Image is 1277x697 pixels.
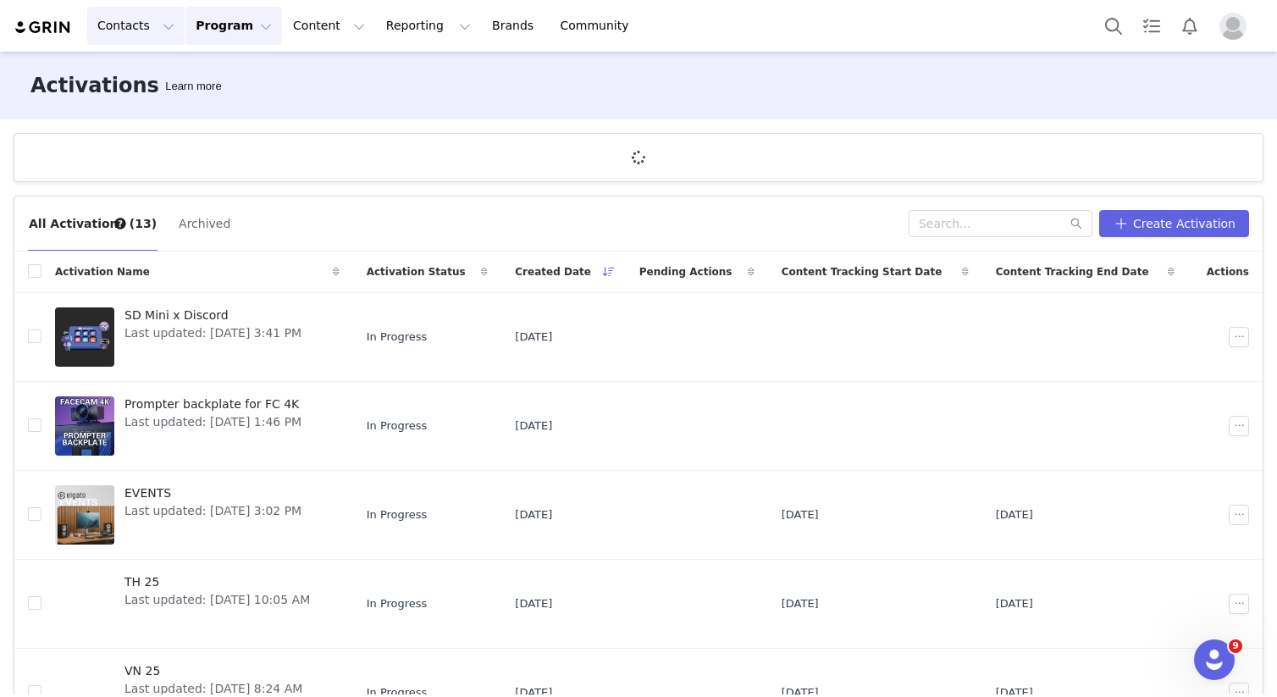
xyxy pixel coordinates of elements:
span: TH 25 [124,573,310,591]
div: Actions [1188,254,1263,290]
span: In Progress [367,418,428,434]
a: Tasks [1133,7,1170,45]
span: [DATE] [782,506,819,523]
a: Prompter backplate for FC 4KLast updated: [DATE] 1:46 PM [55,392,340,460]
button: Content [283,7,375,45]
button: Contacts [87,7,185,45]
a: TH 25Last updated: [DATE] 10:05 AM [55,570,340,638]
span: [DATE] [782,595,819,612]
span: [DATE] [515,506,552,523]
span: Last updated: [DATE] 1:46 PM [124,413,301,431]
button: Create Activation [1099,210,1249,237]
span: Content Tracking Start Date [782,264,943,279]
span: [DATE] [515,595,552,612]
span: [DATE] [515,329,552,346]
span: Activation Name [55,264,150,279]
button: Program [185,7,282,45]
span: [DATE] [996,595,1033,612]
span: [DATE] [996,506,1033,523]
span: 9 [1229,639,1242,653]
span: Pending Actions [639,264,732,279]
span: In Progress [367,506,428,523]
img: placeholder-profile.jpg [1219,13,1247,40]
iframe: Intercom live chat [1194,639,1235,680]
a: Community [550,7,646,45]
span: In Progress [367,595,428,612]
span: VN 25 [124,662,302,680]
img: grin logo [14,19,73,36]
span: Activation Status [367,264,466,279]
span: Created Date [515,264,591,279]
a: Brands [482,7,549,45]
button: Search [1095,7,1132,45]
button: All Activations (13) [28,210,158,237]
button: Archived [178,210,231,237]
a: SD Mini x DiscordLast updated: [DATE] 3:41 PM [55,303,340,371]
span: Content Tracking End Date [996,264,1149,279]
i: icon: search [1070,218,1082,230]
span: EVENTS [124,484,301,502]
h3: Activations [30,70,159,101]
button: Profile [1209,13,1263,40]
input: Search... [909,210,1092,237]
div: Tooltip anchor [113,216,128,231]
span: SD Mini x Discord [124,307,301,324]
div: Tooltip anchor [162,78,224,95]
span: [DATE] [515,418,552,434]
span: In Progress [367,329,428,346]
span: Prompter backplate for FC 4K [124,396,301,413]
button: Reporting [376,7,481,45]
a: EVENTSLast updated: [DATE] 3:02 PM [55,481,340,549]
span: Last updated: [DATE] 10:05 AM [124,591,310,609]
span: Last updated: [DATE] 3:41 PM [124,324,301,342]
button: Notifications [1171,7,1208,45]
span: Last updated: [DATE] 3:02 PM [124,502,301,520]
